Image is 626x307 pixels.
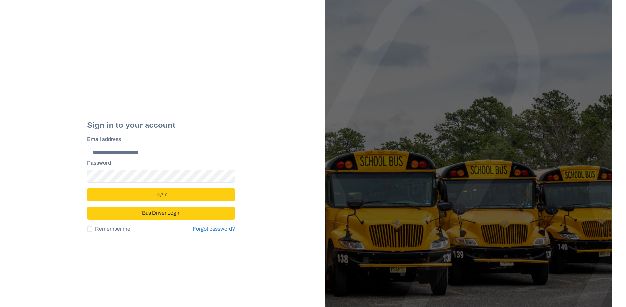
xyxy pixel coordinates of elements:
a: Forgot password? [193,226,235,232]
span: Remember me [95,225,130,233]
button: Bus Driver Login [87,207,235,220]
a: Bus Driver Login [87,207,235,213]
button: Login [87,188,235,201]
label: Email address [87,135,231,143]
h2: Sign in to your account [87,121,235,130]
label: Password [87,159,231,167]
a: Forgot password? [193,225,235,233]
